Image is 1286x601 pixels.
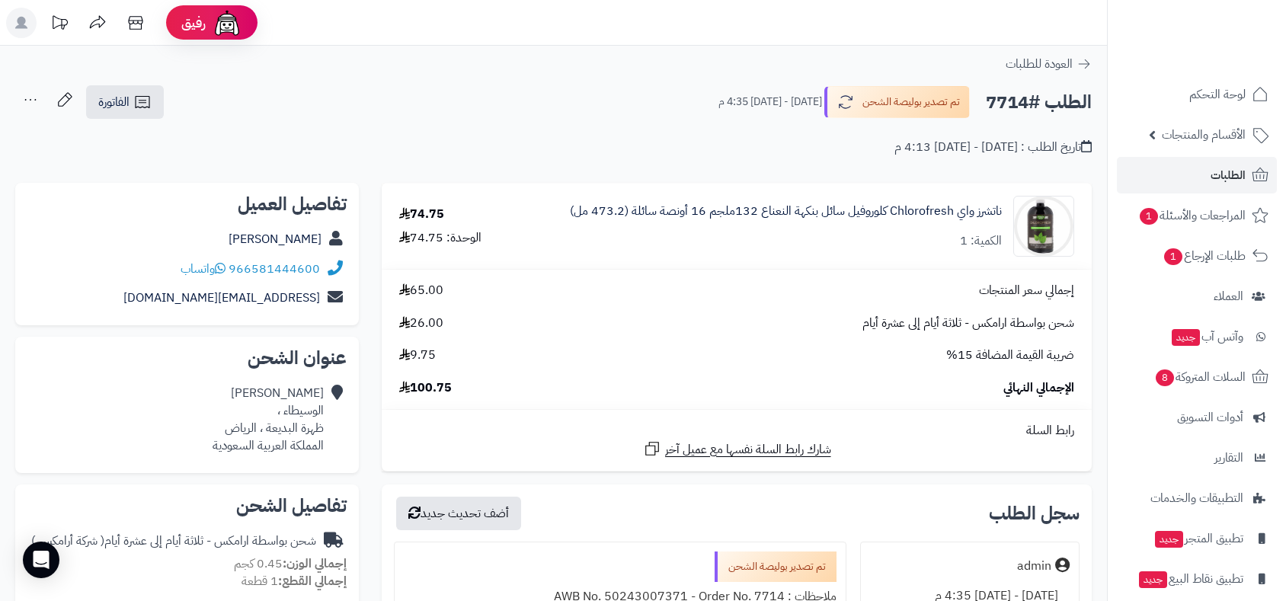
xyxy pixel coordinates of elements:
[979,282,1074,299] span: إجمالي سعر المنتجات
[824,86,970,118] button: تم تصدير بوليصة الشحن
[1138,205,1246,226] span: المراجعات والأسئلة
[894,139,1092,156] div: تاريخ الطلب : [DATE] - [DATE] 4:13 م
[960,232,1002,250] div: الكمية: 1
[1117,399,1277,436] a: أدوات التسويق
[27,497,347,515] h2: تفاصيل الشحن
[1182,29,1272,61] img: logo-2.png
[399,206,444,223] div: 74.75
[1163,245,1246,267] span: طلبات الإرجاع
[212,8,242,38] img: ai-face.png
[1117,359,1277,395] a: السلات المتروكة8
[181,260,226,278] a: واتساب
[570,203,1002,220] a: ناتشرز واي Chlorofresh كلوروفيل سائل بنكهة النعناع 132ملجم 16 أونصة سائلة (473.2 مل)
[1117,318,1277,355] a: وآتس آبجديد
[989,504,1080,523] h3: سجل الطلب
[278,572,347,590] strong: إجمالي القطع:
[1154,366,1246,388] span: السلات المتروكة
[283,555,347,573] strong: إجمالي الوزن:
[399,379,452,397] span: 100.75
[1117,238,1277,274] a: طلبات الإرجاع1
[1139,571,1167,588] span: جديد
[123,289,320,307] a: [EMAIL_ADDRESS][DOMAIN_NAME]
[1162,124,1246,145] span: الأقسام والمنتجات
[1163,248,1182,265] span: 1
[862,315,1074,332] span: شحن بواسطة ارامكس - ثلاثة أيام إلى عشرة أيام
[946,347,1074,364] span: ضريبة القيمة المضافة 15%
[399,347,436,364] span: 9.75
[1150,488,1243,509] span: التطبيقات والخدمات
[31,532,316,550] div: شحن بواسطة ارامكس - ثلاثة أيام إلى عشرة أيام
[229,230,321,248] a: [PERSON_NAME]
[1117,480,1277,516] a: التطبيقات والخدمات
[1117,520,1277,557] a: تطبيق المتجرجديد
[1117,278,1277,315] a: العملاء
[1006,55,1092,73] a: العودة للطلبات
[181,14,206,32] span: رفيق
[23,542,59,578] div: Open Intercom Messenger
[86,85,164,119] a: الفاتورة
[399,282,443,299] span: 65.00
[27,195,347,213] h2: تفاصيل العميل
[1153,528,1243,549] span: تطبيق المتجر
[1139,207,1158,225] span: 1
[1003,379,1074,397] span: الإجمالي النهائي
[643,440,831,459] a: شارك رابط السلة نفسها مع عميل آخر
[242,572,347,590] small: 1 قطعة
[1117,197,1277,234] a: المراجعات والأسئلة1
[1117,76,1277,113] a: لوحة التحكم
[40,8,78,42] a: تحديثات المنصة
[1214,286,1243,307] span: العملاء
[1117,561,1277,597] a: تطبيق نقاط البيعجديد
[1214,447,1243,468] span: التقارير
[1155,369,1174,386] span: 8
[399,229,481,247] div: الوحدة: 74.75
[399,315,443,332] span: 26.00
[1137,568,1243,590] span: تطبيق نقاط البيع
[98,93,130,111] span: الفاتورة
[229,260,320,278] a: 966581444600
[234,555,347,573] small: 0.45 كجم
[1172,329,1200,346] span: جديد
[1177,407,1243,428] span: أدوات التسويق
[388,422,1086,440] div: رابط السلة
[1006,55,1073,73] span: العودة للطلبات
[27,349,347,367] h2: عنوان الشحن
[213,385,324,454] div: [PERSON_NAME] الوسيطاء ، ظهرة البديعة ، الرياض المملكة العربية السعودية
[1017,558,1051,575] div: admin
[1211,165,1246,186] span: الطلبات
[718,94,822,110] small: [DATE] - [DATE] 4:35 م
[1170,326,1243,347] span: وآتس آب
[665,441,831,459] span: شارك رابط السلة نفسها مع عميل آخر
[31,532,104,550] span: ( شركة أرامكس )
[715,551,837,582] div: تم تصدير بوليصة الشحن
[1117,440,1277,476] a: التقارير
[1189,84,1246,105] span: لوحة التحكم
[986,87,1092,118] h2: الطلب #7714
[1014,196,1073,257] img: 1698658039-Image%2026-10-2023%20at%2011.39%20AM-90x90.jpg
[1117,157,1277,193] a: الطلبات
[1155,531,1183,548] span: جديد
[396,497,521,530] button: أضف تحديث جديد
